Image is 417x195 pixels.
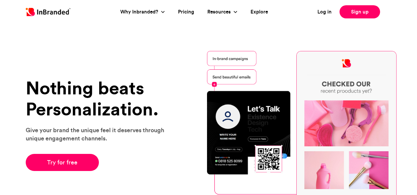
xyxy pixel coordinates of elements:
[120,8,160,16] a: Why Inbranded?
[251,8,268,16] a: Explore
[26,78,172,119] h1: Nothing beats Personalization.
[317,8,332,16] a: Log in
[178,8,194,16] a: Pricing
[26,8,71,16] img: Inbranded
[340,5,380,18] a: Sign up
[26,154,99,171] a: Try for free
[207,8,232,16] a: Resources
[26,126,172,142] p: Give your brand the unique feel it deserves through unique engagement channels.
